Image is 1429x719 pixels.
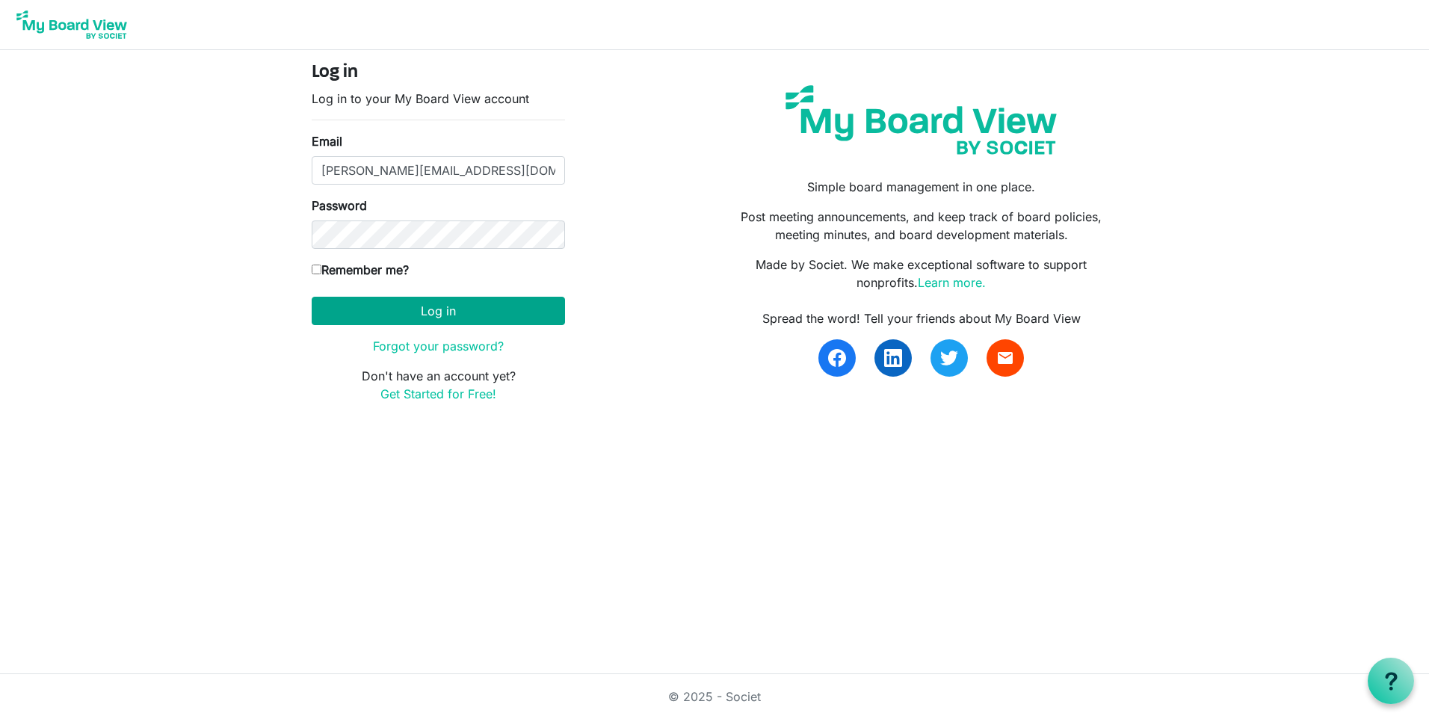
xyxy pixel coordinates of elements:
[940,349,958,367] img: twitter.svg
[312,90,565,108] p: Log in to your My Board View account
[312,62,565,84] h4: Log in
[774,74,1068,166] img: my-board-view-societ.svg
[373,339,504,354] a: Forgot your password?
[312,367,565,403] p: Don't have an account yet?
[987,339,1024,377] a: email
[12,6,132,43] img: My Board View Logo
[312,265,321,274] input: Remember me?
[726,178,1117,196] p: Simple board management in one place.
[312,132,342,150] label: Email
[380,386,496,401] a: Get Started for Free!
[726,256,1117,291] p: Made by Societ. We make exceptional software to support nonprofits.
[828,349,846,367] img: facebook.svg
[726,208,1117,244] p: Post meeting announcements, and keep track of board policies, meeting minutes, and board developm...
[726,309,1117,327] div: Spread the word! Tell your friends about My Board View
[884,349,902,367] img: linkedin.svg
[312,297,565,325] button: Log in
[312,261,409,279] label: Remember me?
[996,349,1014,367] span: email
[312,197,367,215] label: Password
[668,689,761,704] a: © 2025 - Societ
[918,275,986,290] a: Learn more.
